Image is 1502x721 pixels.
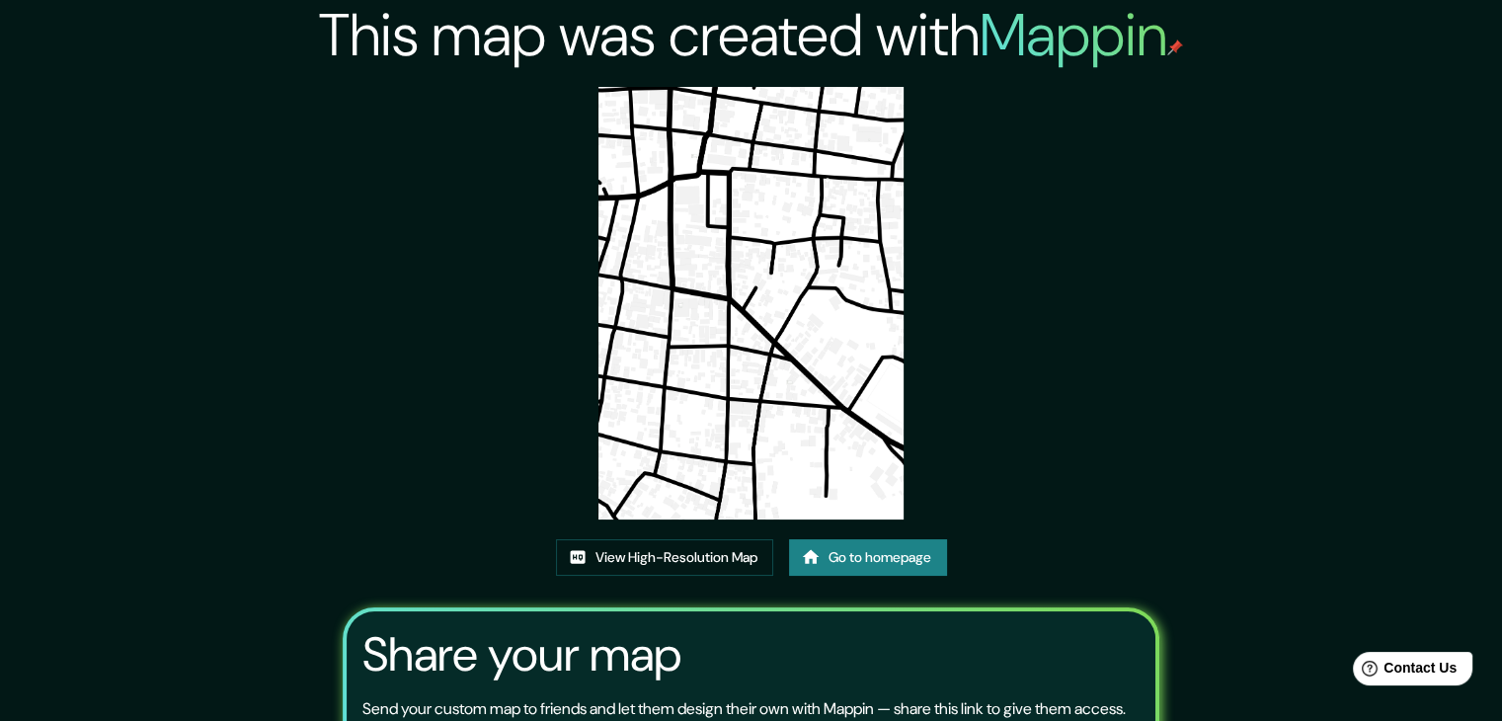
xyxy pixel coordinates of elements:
[362,697,1126,721] p: Send your custom map to friends and let them design their own with Mappin — share this link to gi...
[362,627,681,682] h3: Share your map
[789,539,947,576] a: Go to homepage
[556,539,773,576] a: View High-Resolution Map
[1326,644,1480,699] iframe: Help widget launcher
[1167,40,1183,55] img: mappin-pin
[598,87,905,520] img: created-map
